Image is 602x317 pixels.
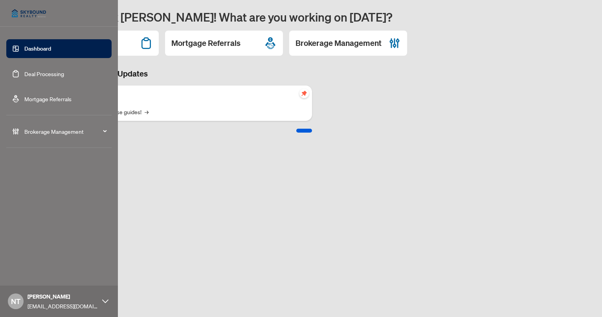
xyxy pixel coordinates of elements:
[171,38,240,49] h2: Mortgage Referrals
[24,95,72,102] a: Mortgage Referrals
[28,302,98,310] span: [EMAIL_ADDRESS][DOMAIN_NAME]
[24,127,106,136] span: Brokerage Management
[11,296,20,307] span: NT
[571,290,594,313] button: Open asap
[28,292,98,301] span: [PERSON_NAME]
[145,107,149,116] span: →
[6,4,51,23] img: logo
[41,9,593,24] h1: Welcome back [PERSON_NAME]! What are you working on [DATE]?
[299,89,309,98] span: pushpin
[41,68,312,79] h3: Brokerage & Industry Updates
[24,70,64,77] a: Deal Processing
[295,38,382,49] h2: Brokerage Management
[24,45,51,52] a: Dashboard
[83,90,306,99] p: Self-Help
